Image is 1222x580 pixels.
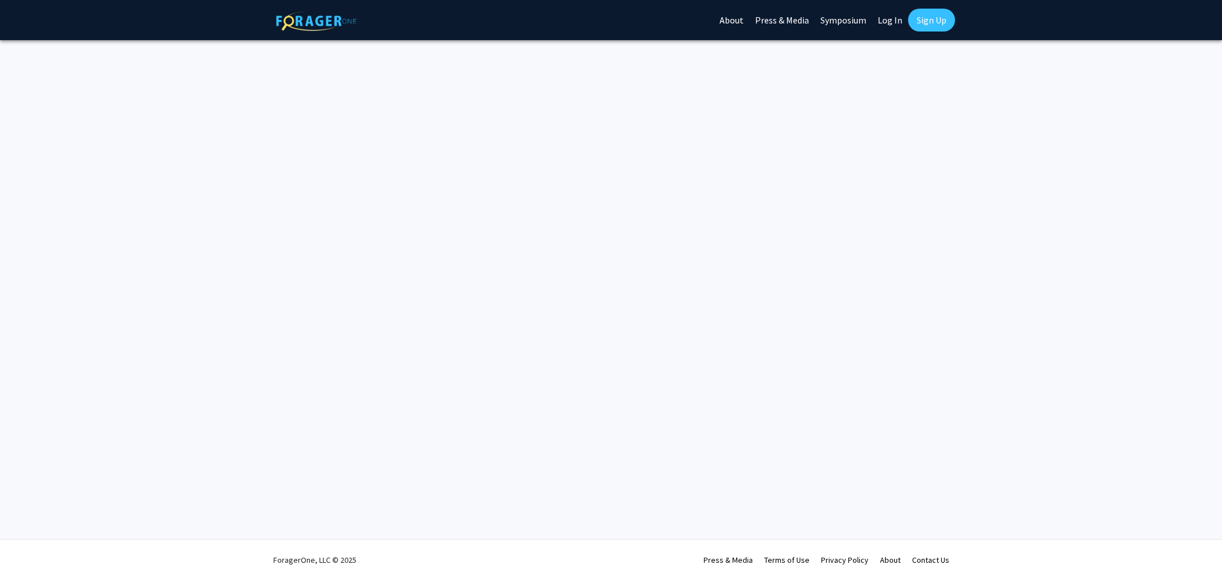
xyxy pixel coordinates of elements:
[880,555,901,565] a: About
[764,555,810,565] a: Terms of Use
[273,540,356,580] div: ForagerOne, LLC © 2025
[276,11,356,31] img: ForagerOne Logo
[704,555,753,565] a: Press & Media
[821,555,869,565] a: Privacy Policy
[912,555,949,565] a: Contact Us
[908,9,955,32] a: Sign Up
